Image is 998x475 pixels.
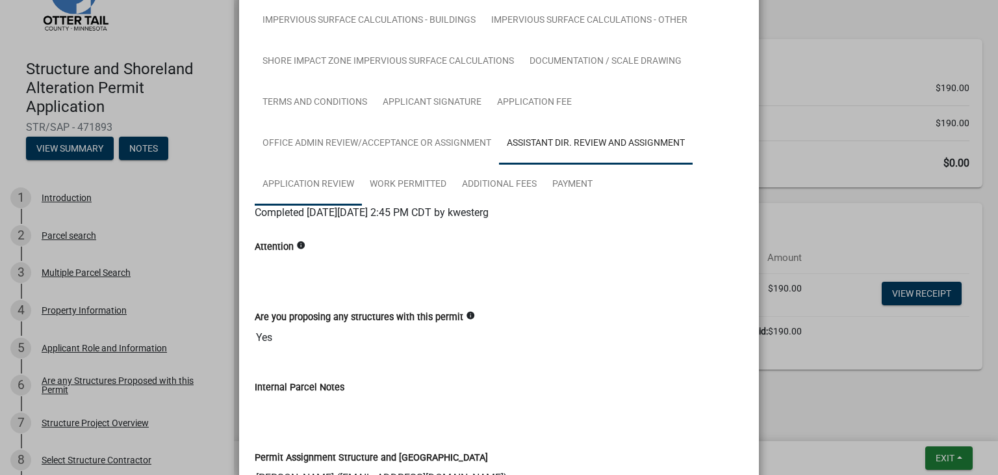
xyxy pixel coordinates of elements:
[499,123,693,165] a: Assistant Dir. Review and Assignment
[522,41,689,83] a: Documentation / Scale Drawing
[255,164,362,206] a: Application Review
[255,243,294,252] label: Attention
[544,164,600,206] a: Payment
[255,82,375,124] a: Terms and Conditions
[255,41,522,83] a: Shore Impact Zone Impervious Surface Calculations
[375,82,489,124] a: Applicant Signature
[255,206,489,219] span: Completed [DATE][DATE] 2:45 PM CDT by kwesterg
[466,311,475,320] i: info
[255,454,488,463] label: Permit Assignment Structure and [GEOGRAPHIC_DATA]
[454,164,544,206] a: Additional Fees
[255,313,463,322] label: Are you proposing any structures with this permit
[255,123,499,165] a: Office Admin Review/Acceptance or Assignment
[489,82,580,124] a: Application Fee
[362,164,454,206] a: Work Permitted
[296,241,305,250] i: info
[255,383,344,392] label: Internal Parcel Notes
